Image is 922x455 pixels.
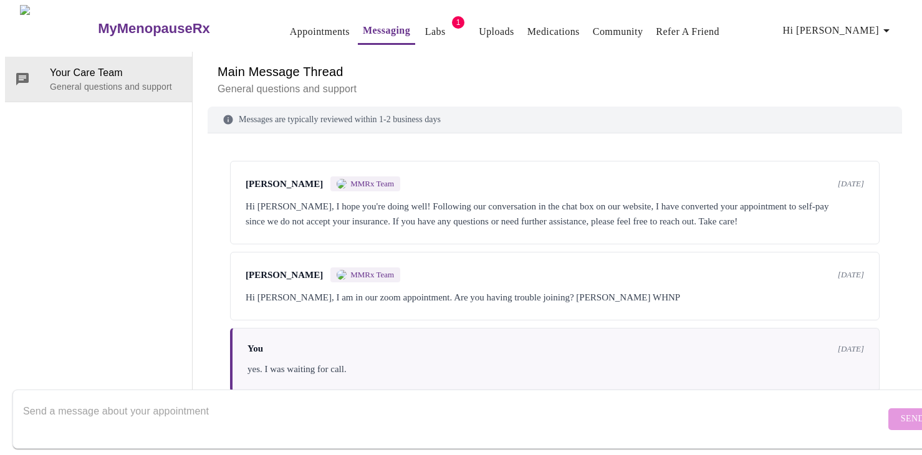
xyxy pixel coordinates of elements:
h3: MyMenopauseRx [98,21,210,37]
div: Messages are typically reviewed within 1-2 business days [208,107,902,133]
button: Hi [PERSON_NAME] [778,18,899,43]
button: Appointments [285,19,355,44]
h6: Main Message Thread [218,62,892,82]
img: MMRX [337,179,347,189]
p: General questions and support [218,82,892,97]
a: Appointments [290,23,350,41]
span: [PERSON_NAME] [246,270,323,280]
a: Refer a Friend [656,23,719,41]
span: 1 [452,16,464,29]
a: Labs [425,23,446,41]
span: MMRx Team [350,270,394,280]
button: Uploads [474,19,519,44]
textarea: Send a message about your appointment [23,399,885,439]
span: [DATE] [838,344,864,354]
img: MyMenopauseRx Logo [20,5,97,52]
p: General questions and support [50,80,182,93]
a: Medications [527,23,580,41]
span: Hi [PERSON_NAME] [783,22,894,39]
span: [PERSON_NAME] [246,179,323,189]
span: [DATE] [838,270,864,280]
div: yes. I was waiting for call. [247,362,864,376]
a: Community [593,23,643,41]
div: Your Care TeamGeneral questions and support [5,57,192,102]
button: Messaging [358,18,415,45]
a: MyMenopauseRx [97,7,260,50]
div: Hi [PERSON_NAME], I am in our zoom appointment. Are you having trouble joining? [PERSON_NAME] WHNP [246,290,864,305]
span: You [247,343,263,354]
div: Hi [PERSON_NAME], I hope you're doing well! Following our conversation in the chat box on our web... [246,199,864,229]
a: Uploads [479,23,514,41]
span: [DATE] [838,179,864,189]
a: Messaging [363,22,410,39]
button: Refer a Friend [651,19,724,44]
span: MMRx Team [350,179,394,189]
span: Your Care Team [50,65,182,80]
button: Labs [415,19,455,44]
button: Community [588,19,648,44]
button: Medications [522,19,585,44]
img: MMRX [337,270,347,280]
